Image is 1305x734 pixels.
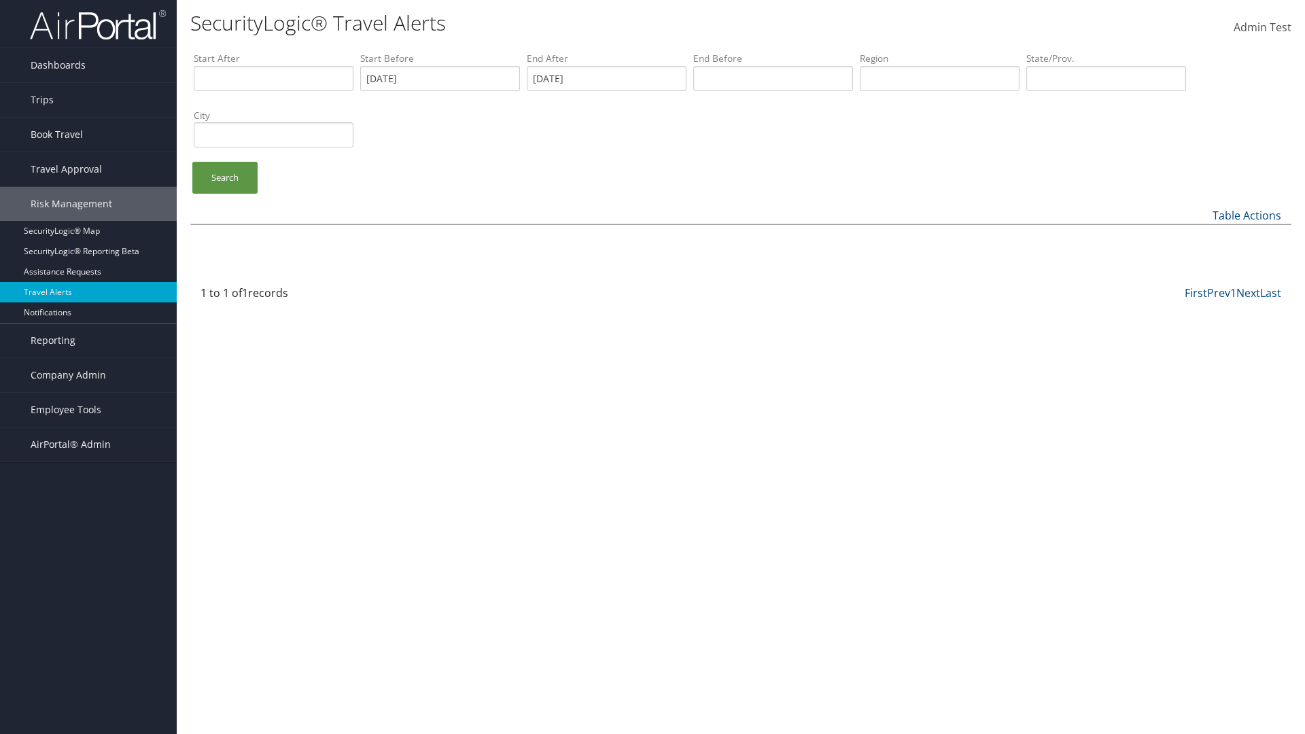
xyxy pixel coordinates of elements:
[31,324,75,357] span: Reporting
[1234,7,1291,49] a: Admin Test
[1260,285,1281,300] a: Last
[1026,52,1186,65] label: State/Prov.
[1236,285,1260,300] a: Next
[860,52,1020,65] label: Region
[31,427,111,461] span: AirPortal® Admin
[360,52,520,65] label: Start Before
[31,83,54,117] span: Trips
[194,109,353,122] label: City
[1185,285,1207,300] a: First
[31,118,83,152] span: Book Travel
[1234,20,1291,35] span: Admin Test
[31,358,106,392] span: Company Admin
[693,52,853,65] label: End Before
[242,285,248,300] span: 1
[31,187,112,221] span: Risk Management
[194,52,353,65] label: Start After
[30,9,166,41] img: airportal-logo.png
[31,152,102,186] span: Travel Approval
[1213,208,1281,223] a: Table Actions
[31,393,101,427] span: Employee Tools
[527,52,686,65] label: End After
[201,285,455,308] div: 1 to 1 of records
[1230,285,1236,300] a: 1
[190,9,924,37] h1: SecurityLogic® Travel Alerts
[31,48,86,82] span: Dashboards
[1207,285,1230,300] a: Prev
[192,162,258,194] a: Search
